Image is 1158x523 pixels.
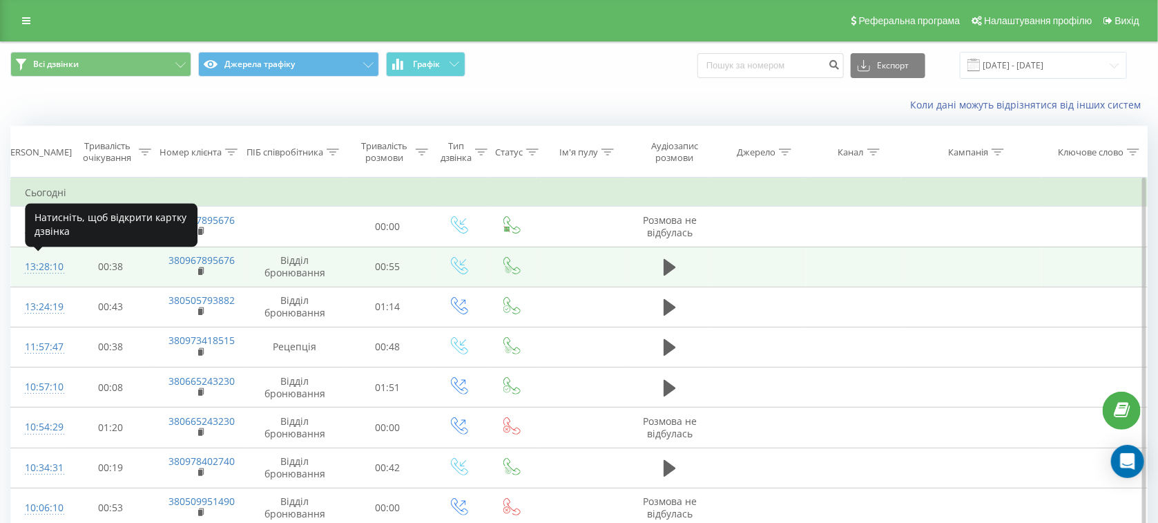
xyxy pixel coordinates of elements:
div: [PERSON_NAME] [2,146,72,158]
td: 00:43 [67,287,155,327]
td: Сьогодні [11,179,1148,207]
span: Налаштування профілю [984,15,1092,26]
a: 380509951490 [168,495,235,508]
span: Графік [413,59,440,69]
div: Джерело [737,146,775,158]
td: 00:38 [67,247,155,287]
div: Тривалість очікування [79,140,135,164]
div: 13:24:19 [25,294,53,321]
td: 00:48 [344,327,432,367]
button: Експорт [851,53,925,78]
td: 00:42 [344,448,432,488]
div: Натисніть, щоб відкрити картку дзвінка [25,203,197,247]
div: Ключове слово [1058,146,1123,158]
span: Всі дзвінки [33,59,79,70]
div: Номер клієнта [160,146,222,158]
div: Тип дзвінка [441,140,472,164]
button: Графік [386,52,465,77]
td: Рецепція [246,327,344,367]
a: 380967895676 [168,254,235,267]
a: 380967895676 [168,213,235,227]
span: Розмова не відбулась [643,495,697,520]
div: Канал [838,146,864,158]
div: 10:54:29 [25,414,53,441]
input: Пошук за номером [697,53,844,78]
div: Аудіозапис розмови [640,140,708,164]
td: 01:51 [344,368,432,408]
a: 380505793882 [168,294,235,307]
div: 10:57:10 [25,374,53,401]
span: Розмова не відбулась [643,213,697,239]
td: Відділ бронювання [246,247,344,287]
td: 00:38 [67,327,155,367]
td: 00:55 [344,247,432,287]
td: Відділ бронювання [246,408,344,448]
div: ПІБ співробітника [247,146,323,158]
a: 380665243230 [168,374,235,388]
td: 00:00 [344,408,432,448]
td: 00:00 [344,207,432,247]
div: 10:34:31 [25,455,53,482]
span: Розмова не відбулась [643,415,697,440]
td: 00:19 [67,448,155,488]
td: 00:08 [67,368,155,408]
button: Всі дзвінки [10,52,191,77]
div: Кампанія [948,146,988,158]
td: Відділ бронювання [246,287,344,327]
a: 380973418515 [168,334,235,347]
span: Реферальна програма [859,15,961,26]
div: Статус [495,146,523,158]
a: 380978402740 [168,455,235,468]
td: Відділ бронювання [246,368,344,408]
a: Коли дані можуть відрізнятися вiд інших систем [910,98,1148,111]
div: Тривалість розмови [356,140,412,164]
a: 380665243230 [168,415,235,428]
td: 01:14 [344,287,432,327]
td: 01:20 [67,408,155,448]
td: Відділ бронювання [246,448,344,488]
button: Джерела трафіку [198,52,379,77]
span: Вихід [1115,15,1139,26]
div: 11:57:47 [25,334,53,361]
div: 10:06:10 [25,495,53,522]
div: 13:28:10 [25,254,53,280]
div: Open Intercom Messenger [1111,445,1144,478]
div: Ім'я пулу [559,146,598,158]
